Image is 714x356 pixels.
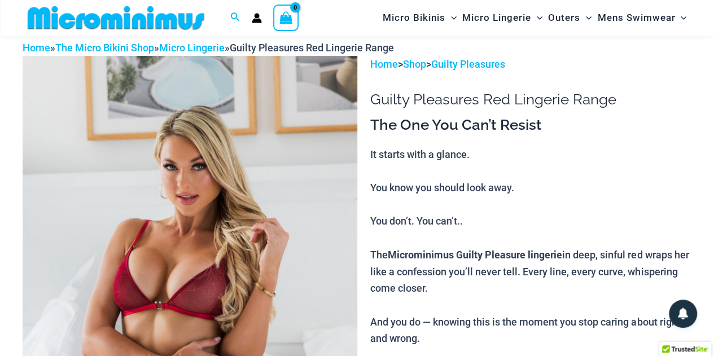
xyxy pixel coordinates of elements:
[230,42,394,54] span: Guilty Pleasures Red Lingerie Range
[597,3,675,32] span: Mens Swimwear
[431,58,505,70] a: Guilty Pleasures
[370,91,691,108] h1: Guilty Pleasures Red Lingerie Range
[370,58,398,70] a: Home
[23,42,50,54] a: Home
[252,13,262,23] a: Account icon link
[531,3,542,32] span: Menu Toggle
[273,5,299,30] a: View Shopping Cart, empty
[159,42,225,54] a: Micro Lingerie
[445,3,457,32] span: Menu Toggle
[378,2,691,34] nav: Site Navigation
[23,5,209,30] img: MM SHOP LOGO FLAT
[462,3,531,32] span: Micro Lingerie
[55,42,154,54] a: The Micro Bikini Shop
[403,58,426,70] a: Shop
[230,11,240,25] a: Search icon link
[383,3,445,32] span: Micro Bikinis
[370,56,691,73] p: > >
[388,248,562,261] b: Microminimus Guilty Pleasure lingerie
[459,3,545,32] a: Micro LingerieMenu ToggleMenu Toggle
[23,42,394,54] span: » » »
[548,3,580,32] span: Outers
[545,3,594,32] a: OutersMenu ToggleMenu Toggle
[675,3,686,32] span: Menu Toggle
[370,116,691,135] h3: The One You Can’t Resist
[594,3,689,32] a: Mens SwimwearMenu ToggleMenu Toggle
[380,3,459,32] a: Micro BikinisMenu ToggleMenu Toggle
[580,3,592,32] span: Menu Toggle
